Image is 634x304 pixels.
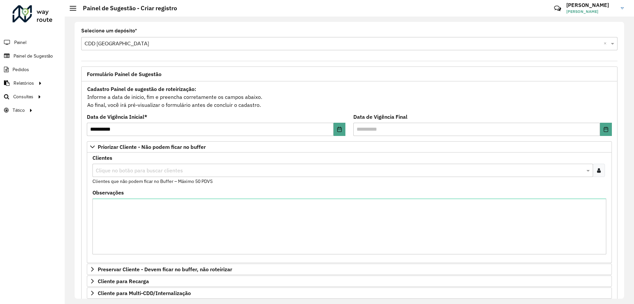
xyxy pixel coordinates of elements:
[334,123,345,136] button: Choose Date
[87,71,161,77] span: Formulário Painel de Sugestão
[600,123,612,136] button: Choose Date
[14,80,34,87] span: Relatórios
[92,178,213,184] small: Clientes que não podem ficar no Buffer – Máximo 50 PDVS
[87,152,612,263] div: Priorizar Cliente - Não podem ficar no buffer
[92,189,124,196] label: Observações
[566,2,616,8] h3: [PERSON_NAME]
[13,107,25,114] span: Tático
[98,144,206,150] span: Priorizar Cliente - Não podem ficar no buffer
[98,279,149,284] span: Cliente para Recarga
[14,53,53,60] span: Painel de Sugestão
[604,40,609,48] span: Clear all
[98,290,191,296] span: Cliente para Multi-CDD/Internalização
[87,264,612,275] a: Preservar Cliente - Devem ficar no buffer, não roteirizar
[98,267,232,272] span: Preservar Cliente - Devem ficar no buffer, não roteirizar
[13,93,33,100] span: Consultas
[353,113,407,121] label: Data de Vigência Final
[87,85,612,109] div: Informe a data de inicio, fim e preencha corretamente os campos abaixo. Ao final, você irá pré-vi...
[87,113,147,121] label: Data de Vigência Inicial
[87,141,612,152] a: Priorizar Cliente - Não podem ficar no buffer
[14,39,26,46] span: Painel
[92,154,112,162] label: Clientes
[76,5,177,12] h2: Painel de Sugestão - Criar registro
[87,287,612,299] a: Cliente para Multi-CDD/Internalização
[550,1,565,16] a: Contato Rápido
[566,9,616,15] span: [PERSON_NAME]
[87,86,196,92] strong: Cadastro Painel de sugestão de roteirização:
[13,66,29,73] span: Pedidos
[81,27,137,35] label: Selecione um depósito
[87,276,612,287] a: Cliente para Recarga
